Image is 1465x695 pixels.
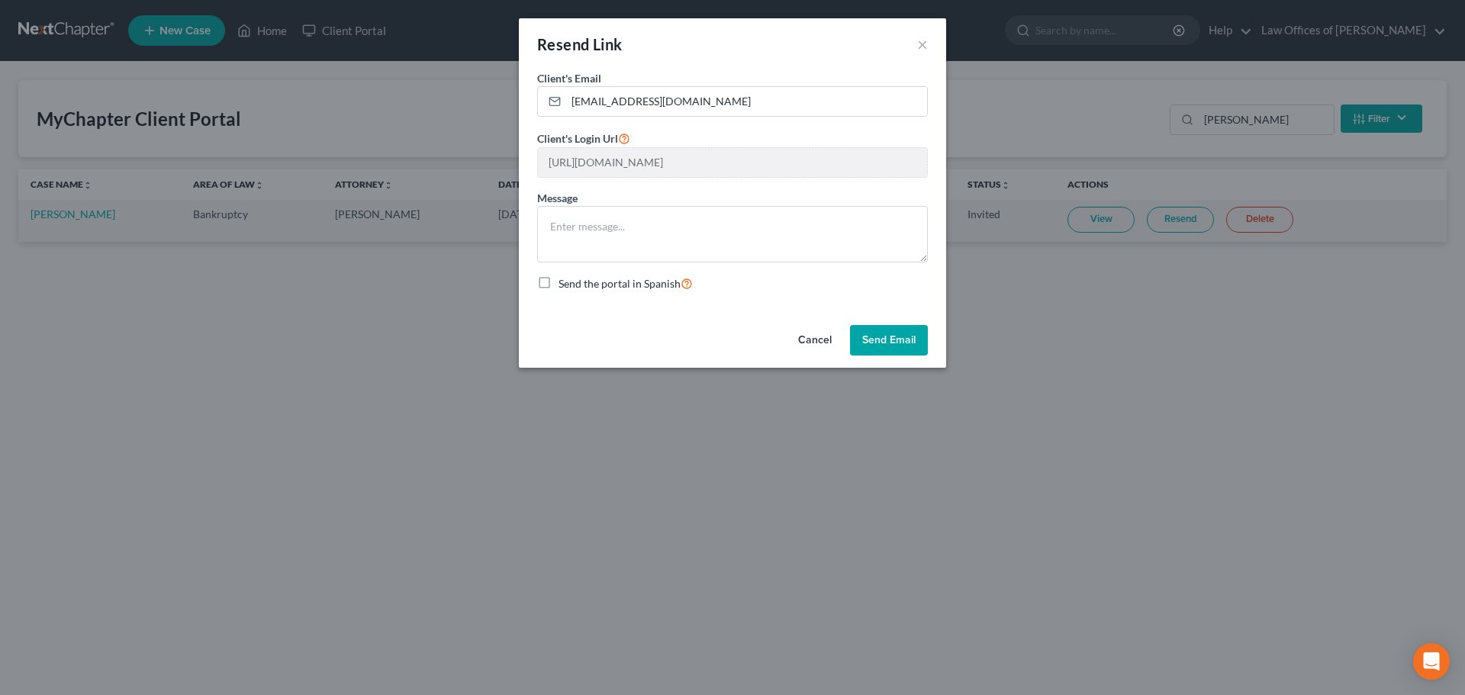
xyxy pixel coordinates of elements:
span: Client's Email [537,72,601,85]
label: Message [537,190,578,206]
input: Enter email... [566,87,927,116]
label: Client's Login Url [537,129,630,147]
button: Cancel [786,325,844,356]
span: Send the portal in Spanish [559,277,681,290]
button: × [917,35,928,53]
input: -- [538,148,927,177]
div: Resend Link [537,34,622,55]
div: Open Intercom Messenger [1413,643,1450,680]
button: Send Email [850,325,928,356]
